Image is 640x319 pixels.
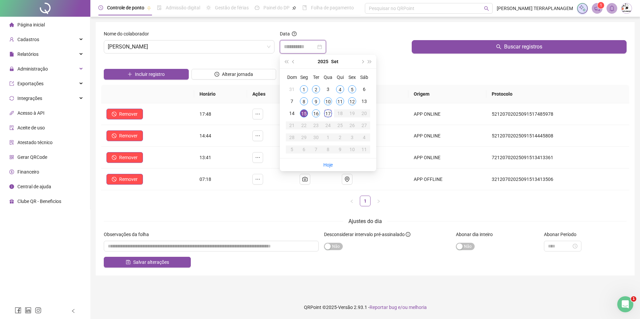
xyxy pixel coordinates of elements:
li: Próxima página [373,196,384,206]
div: 22 [300,121,308,129]
div: 26 [348,121,356,129]
div: 9 [336,145,344,153]
th: Dom [286,71,298,83]
span: environment [344,177,350,182]
td: 2025-08-31 [286,83,298,95]
div: 4 [336,85,344,93]
td: 2025-10-07 [310,143,322,155]
td: APP ONLINE [408,103,486,125]
span: left [71,309,76,313]
span: Atestado técnico [17,140,53,145]
button: month panel [331,55,338,68]
span: stop [112,112,116,116]
td: 2025-09-10 [322,95,334,107]
span: plus [128,72,132,77]
div: 11 [336,97,344,105]
div: 30 [312,133,320,141]
td: 2025-10-03 [346,131,358,143]
div: 4 [360,133,368,141]
span: Remover [119,132,138,139]
td: 2025-10-06 [298,143,310,155]
button: Remover [106,174,143,185]
td: 2025-09-18 [334,107,346,119]
span: api [9,111,14,115]
td: 2025-10-08 [322,143,334,155]
span: Versão [338,305,353,310]
td: 2025-09-22 [298,119,310,131]
span: home [9,22,14,27]
div: 13 [360,97,368,105]
span: info-circle [406,232,410,237]
td: 2025-09-01 [298,83,310,95]
td: 72120702025091513413361 [486,147,629,169]
span: search [496,44,501,49]
td: 2025-09-09 [310,95,322,107]
span: Integrações [17,96,42,101]
div: 20 [360,109,368,117]
td: 2025-09-19 [346,107,358,119]
div: 7 [288,97,296,105]
span: Admissão digital [166,5,200,10]
div: 1 [324,133,332,141]
td: APP ONLINE [408,147,486,169]
a: 1 [360,196,370,206]
td: 2025-09-11 [334,95,346,107]
img: sparkle-icon.fc2bf0ac1784a2077858766a79e2daf3.svg [579,5,586,12]
th: Ações [247,85,294,103]
span: Painel do DP [263,5,290,10]
td: 52120702025091517485978 [486,103,629,125]
div: 5 [348,85,356,93]
span: Ajustes do dia [348,218,382,224]
sup: 1 [597,2,604,9]
th: Ter [310,71,322,83]
span: Remover [119,176,138,183]
span: export [9,81,14,86]
div: 18 [336,109,344,117]
span: 1 [631,296,636,302]
button: year panel [318,55,328,68]
div: 27 [360,121,368,129]
div: 19 [348,109,356,117]
span: 17:48 [199,111,211,117]
td: 2025-10-01 [322,131,334,143]
span: Remover [119,154,138,161]
iframe: Intercom live chat [617,296,633,312]
span: save [126,260,131,264]
td: 2025-10-05 [286,143,298,155]
th: Protocolo [486,85,629,103]
span: Financeiro [17,169,39,175]
td: 2025-10-11 [358,143,370,155]
div: 5 [288,145,296,153]
button: super-next-year [366,55,374,68]
td: 2025-10-09 [334,143,346,155]
span: facebook [15,307,21,314]
li: Página anterior [346,196,357,206]
div: 9 [312,97,320,105]
span: dollar [9,170,14,174]
th: Origem [408,85,486,103]
span: dashboard [255,5,259,10]
div: 3 [348,133,356,141]
span: Alterar jornada [222,71,253,78]
span: stop [112,155,116,160]
span: stop [112,133,116,138]
button: Alterar jornada [191,69,276,80]
img: 52531 [622,3,632,13]
th: Qui [334,71,346,83]
footer: QRPoint © 2025 - 2.93.1 - [90,296,640,319]
span: ellipsis [255,133,260,138]
div: 3 [324,85,332,93]
span: Controle de ponto [107,5,144,10]
span: lock [9,67,14,71]
div: 24 [324,121,332,129]
div: 12 [348,97,356,105]
td: 2025-09-30 [310,131,322,143]
td: 52120702025091514445808 [486,125,629,147]
button: Remover [106,130,143,141]
span: book [302,5,307,10]
label: Nome do colaborador [104,30,153,37]
td: 2025-09-03 [322,83,334,95]
td: 2025-10-02 [334,131,346,143]
span: ellipsis [255,155,260,160]
button: left [346,196,357,206]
